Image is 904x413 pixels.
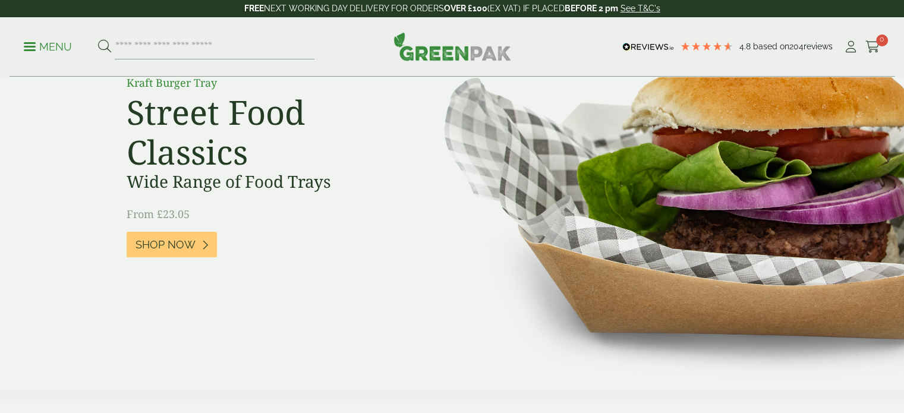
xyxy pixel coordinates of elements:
[865,38,880,56] a: 0
[393,32,511,61] img: GreenPak Supplies
[620,4,660,13] a: See T&C's
[24,40,72,54] p: Menu
[24,40,72,52] a: Menu
[136,238,196,251] span: Shop Now
[127,207,190,221] span: From £23.05
[804,42,833,51] span: reviews
[753,42,789,51] span: Based on
[127,92,394,172] h2: Street Food Classics
[444,4,487,13] strong: OVER £100
[843,41,858,53] i: My Account
[739,42,753,51] span: 4.8
[680,41,733,52] div: 4.79 Stars
[865,41,880,53] i: Cart
[789,42,804,51] span: 204
[127,75,394,91] p: Kraft Burger Tray
[876,34,888,46] span: 0
[622,43,674,51] img: REVIEWS.io
[127,172,394,192] h3: Wide Range of Food Trays
[244,4,264,13] strong: FREE
[565,4,618,13] strong: BEFORE 2 pm
[127,232,217,257] a: Shop Now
